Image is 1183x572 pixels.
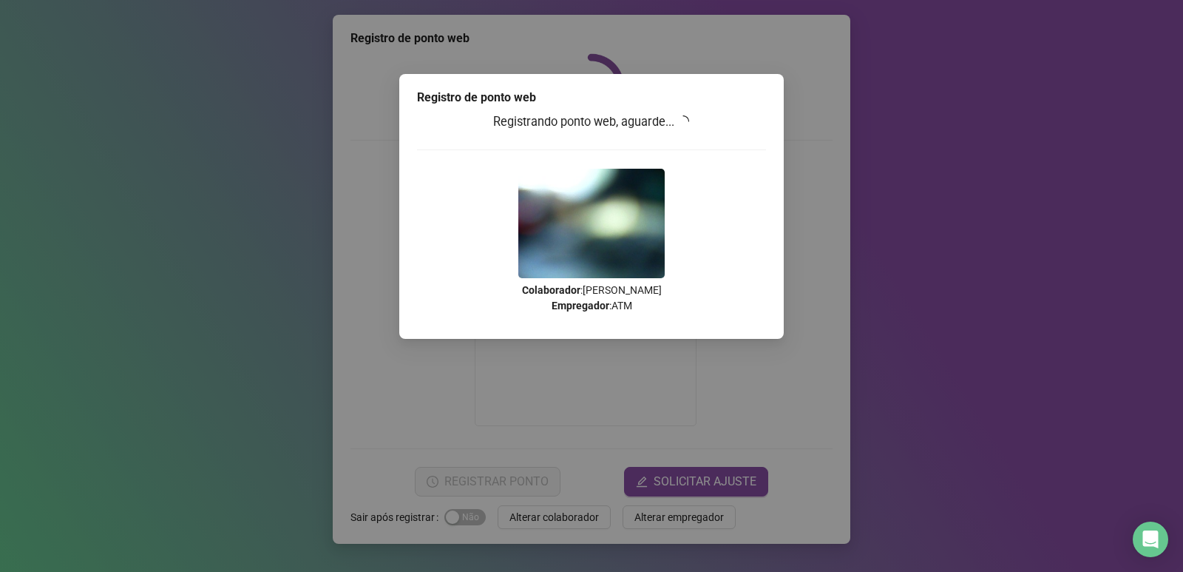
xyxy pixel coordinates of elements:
strong: Colaborador [522,284,580,296]
img: 9k= [518,169,665,278]
p: : [PERSON_NAME] : ATM [417,283,766,314]
span: loading [677,115,691,128]
strong: Empregador [552,300,609,312]
h3: Registrando ponto web, aguarde... [417,112,766,132]
div: Registro de ponto web [417,89,766,107]
div: Open Intercom Messenger [1133,522,1168,557]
